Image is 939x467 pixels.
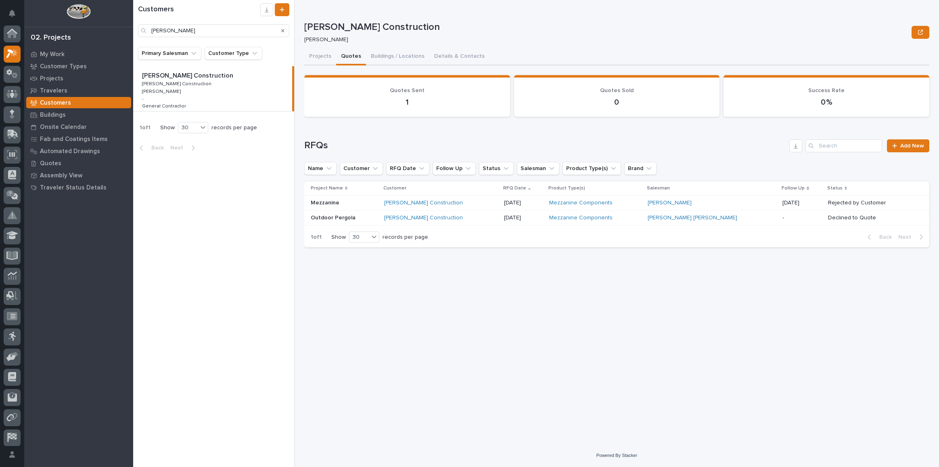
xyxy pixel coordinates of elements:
p: [DATE] [504,200,543,206]
a: [PERSON_NAME] Construction [384,200,463,206]
p: records per page [211,124,257,131]
p: Fab and Coatings Items [40,136,108,143]
button: Notifications [4,5,21,22]
p: My Work [40,51,65,58]
p: Customer [383,184,406,193]
span: Back [874,234,892,241]
p: Customer Types [40,63,87,70]
a: Customers [24,97,133,109]
p: Travelers [40,87,67,95]
p: Rejected by Customer [828,200,916,206]
button: Projects [304,48,336,65]
p: [PERSON_NAME] Construction [304,21,908,33]
button: Customer [340,162,383,175]
a: Automated Drawings [24,145,133,157]
p: Projects [40,75,63,82]
span: Add New [900,143,924,149]
a: Traveler Status Details [24,181,133,194]
p: 0 % [733,97,920,107]
button: Quotes [336,48,366,65]
p: [DATE] [782,200,822,206]
span: Next [898,234,916,241]
a: [PERSON_NAME] [PERSON_NAME] [648,215,737,221]
a: Travelers [24,84,133,97]
p: Assembly View [40,172,82,179]
p: - [142,96,144,102]
span: Quotes Sold [600,88,634,93]
p: [PERSON_NAME] Construction [142,80,213,87]
a: [PERSON_NAME] Construction[PERSON_NAME] Construction [PERSON_NAME] Construction[PERSON_NAME] Cons... [133,66,294,111]
span: Quotes Sent [390,88,425,93]
div: Notifications [10,10,21,23]
button: Product Type(s) [563,162,621,175]
p: Mezzanine [311,198,341,206]
a: Customer Types [24,60,133,72]
tr: MezzanineMezzanine [PERSON_NAME] Construction [DATE]Mezzanine Components [PERSON_NAME] [DATE]Reje... [304,196,929,210]
a: Powered By Stacker [596,453,637,458]
p: Buildings [40,111,66,119]
img: Workspace Logo [67,4,90,19]
a: Assembly View [24,169,133,181]
p: records per page [383,234,428,241]
div: 02. Projects [31,34,71,42]
button: Details & Contacts [429,48,489,65]
p: [PERSON_NAME] Construction [142,70,235,80]
p: Follow Up [782,184,805,193]
button: Primary Salesman [138,47,201,60]
p: RFQ Date [503,184,526,193]
p: 1 [314,97,500,107]
input: Search [805,139,882,152]
button: Next [167,144,201,151]
a: Buildings [24,109,133,121]
button: Next [895,234,929,241]
button: Buildings / Locations [366,48,429,65]
span: Success Rate [808,88,845,93]
input: Search [138,24,289,37]
p: Salesman [647,184,670,193]
p: General Contractor [142,102,188,109]
p: [DATE] [504,215,543,221]
p: Onsite Calendar [40,124,87,131]
p: Outdoor Pergola [311,213,357,221]
button: Status [479,162,514,175]
p: Show [331,234,346,241]
a: Mezzanine Components [549,215,613,221]
span: Back [146,144,164,151]
p: [PERSON_NAME] [304,36,905,43]
a: [PERSON_NAME] Construction [384,215,463,221]
div: 30 [178,124,198,132]
p: 1 of 1 [133,118,157,138]
a: Projects [24,72,133,84]
a: My Work [24,48,133,60]
p: Product Type(s) [548,184,585,193]
p: Status [827,184,843,193]
button: Back [861,234,895,241]
span: Next [170,144,188,151]
a: Add New [887,139,929,152]
button: Back [133,144,167,151]
div: 30 [349,233,369,242]
p: [PERSON_NAME] [142,87,182,95]
p: - [782,215,822,221]
h1: RFQs [304,140,786,151]
h1: Customers [138,5,260,14]
a: Fab and Coatings Items [24,133,133,145]
button: Name [304,162,337,175]
p: 0 [524,97,710,107]
p: Automated Drawings [40,148,100,155]
a: Quotes [24,157,133,169]
button: RFQ Date [386,162,429,175]
button: Salesman [517,162,559,175]
p: 1 of 1 [304,227,328,247]
p: Customers [40,99,71,107]
tr: Outdoor PergolaOutdoor Pergola [PERSON_NAME] Construction [DATE]Mezzanine Components [PERSON_NAME... [304,210,929,225]
button: Brand [624,162,657,175]
a: Mezzanine Components [549,200,613,206]
p: Quotes [40,160,61,167]
p: Traveler Status Details [40,184,107,191]
p: Show [160,124,175,131]
a: [PERSON_NAME] [648,200,692,206]
p: Project Name [311,184,343,193]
